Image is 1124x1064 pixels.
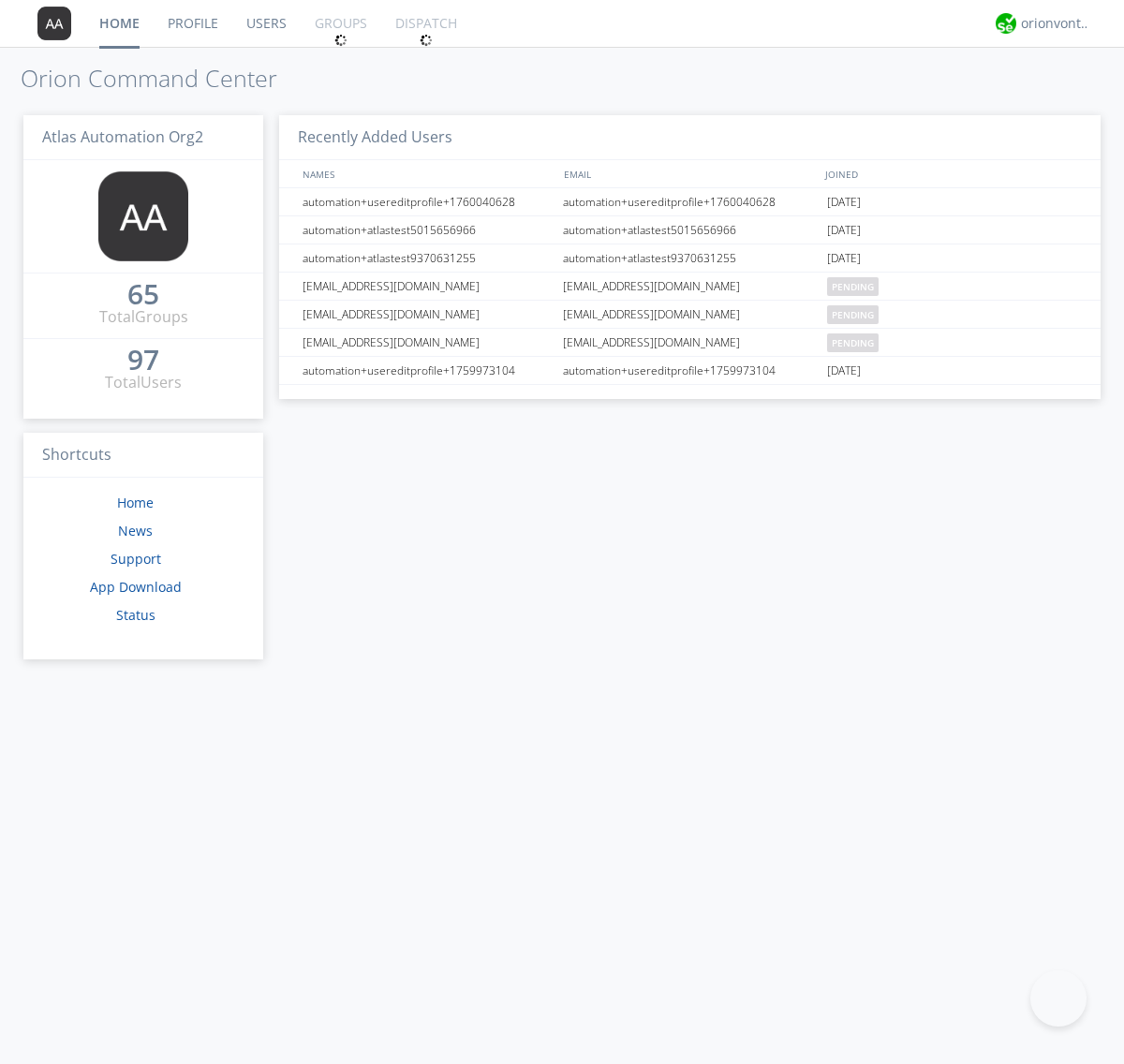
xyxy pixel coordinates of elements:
span: pending [827,305,879,324]
div: automation+atlastest9370631255 [558,244,822,272]
div: [EMAIL_ADDRESS][DOMAIN_NAME] [558,329,822,356]
div: 97 [127,350,159,369]
div: orionvontas+atlas+automation+org2 [1021,14,1091,33]
img: 373638.png [98,171,188,261]
div: [EMAIL_ADDRESS][DOMAIN_NAME] [298,273,557,300]
div: automation+atlastest5015656966 [298,216,557,244]
iframe: Toggle Customer Support [1030,970,1087,1027]
a: Support [111,550,161,568]
div: automation+usereditprofile+1759973104 [298,357,557,384]
img: 29d36aed6fa347d5a1537e7736e6aa13 [996,13,1016,34]
a: News [118,522,153,539]
div: automation+usereditprofile+1760040628 [298,188,557,215]
div: automation+atlastest9370631255 [298,244,557,272]
div: [EMAIL_ADDRESS][DOMAIN_NAME] [558,273,822,300]
div: [EMAIL_ADDRESS][DOMAIN_NAME] [298,301,557,328]
a: 65 [127,285,159,306]
span: [DATE] [827,188,861,216]
a: automation+usereditprofile+1759973104automation+usereditprofile+1759973104[DATE] [279,357,1101,385]
a: [EMAIL_ADDRESS][DOMAIN_NAME][EMAIL_ADDRESS][DOMAIN_NAME]pending [279,329,1101,357]
a: automation+usereditprofile+1760040628automation+usereditprofile+1760040628[DATE] [279,188,1101,216]
div: automation+usereditprofile+1759973104 [558,357,822,384]
div: JOINED [821,160,1083,187]
a: [EMAIL_ADDRESS][DOMAIN_NAME][EMAIL_ADDRESS][DOMAIN_NAME]pending [279,301,1101,329]
img: spin.svg [334,34,348,47]
a: [EMAIL_ADDRESS][DOMAIN_NAME][EMAIL_ADDRESS][DOMAIN_NAME]pending [279,273,1101,301]
a: 97 [127,350,159,372]
span: pending [827,333,879,352]
div: Total Users [105,372,182,393]
div: 65 [127,285,159,303]
div: Total Groups [99,306,188,328]
a: Status [116,606,155,624]
a: Home [117,494,154,511]
span: [DATE] [827,216,861,244]
div: [EMAIL_ADDRESS][DOMAIN_NAME] [558,301,822,328]
a: automation+atlastest9370631255automation+atlastest9370631255[DATE] [279,244,1101,273]
div: NAMES [298,160,555,187]
span: pending [827,277,879,296]
h3: Shortcuts [23,433,263,479]
span: Atlas Automation Org2 [42,126,203,147]
div: [EMAIL_ADDRESS][DOMAIN_NAME] [298,329,557,356]
a: automation+atlastest5015656966automation+atlastest5015656966[DATE] [279,216,1101,244]
div: automation+usereditprofile+1760040628 [558,188,822,215]
div: EMAIL [559,160,821,187]
img: 373638.png [37,7,71,40]
div: automation+atlastest5015656966 [558,216,822,244]
a: App Download [90,578,182,596]
span: [DATE] [827,244,861,273]
h3: Recently Added Users [279,115,1101,161]
img: spin.svg [420,34,433,47]
span: [DATE] [827,357,861,385]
